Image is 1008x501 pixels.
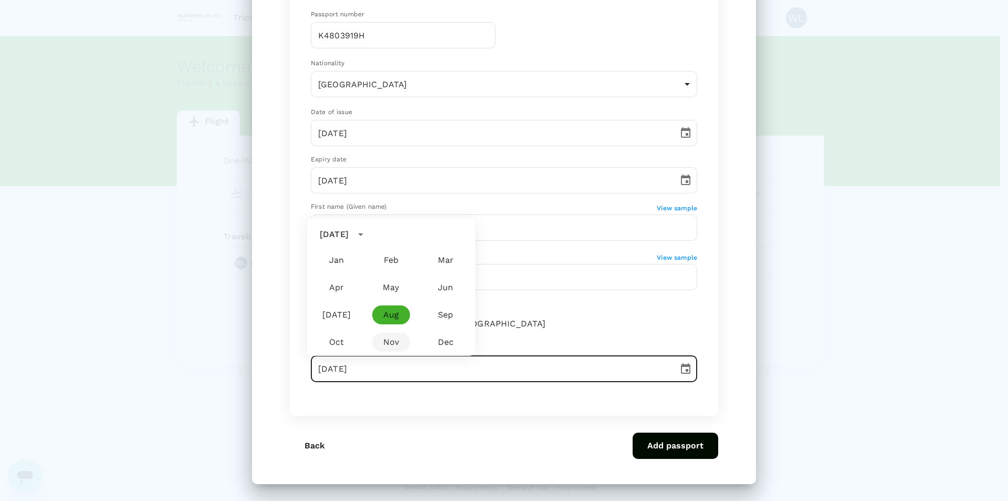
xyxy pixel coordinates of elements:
button: October [318,333,355,352]
div: Nationality [311,58,697,69]
button: January [318,251,355,270]
input: DD/MM/YYYY [311,167,671,193]
button: September [427,305,465,324]
button: May [372,278,410,297]
div: [GEOGRAPHIC_DATA] [311,71,697,97]
input: DD/MM/YYYY [311,356,671,382]
button: December [427,333,465,352]
button: Choose date, selected date is Mar 6, 2024 [675,122,696,144]
button: April [318,278,355,297]
div: Expiry date [311,155,697,165]
div: Date of birth [311,343,697,354]
button: Back [290,433,340,459]
button: August [372,305,410,324]
span: [DEMOGRAPHIC_DATA] [449,318,546,330]
button: calendar view is open, switch to year view [352,226,370,243]
button: Add passport [633,433,718,459]
button: Choose date, selected date is Aug 25, 1981 [675,359,696,380]
button: March [427,251,465,270]
div: Passport number [311,9,496,20]
div: First name (Given name) [311,202,657,212]
input: DD/MM/YYYY [311,120,671,146]
button: Choose date, selected date is Mar 6, 2034 [675,170,696,191]
button: July [318,305,355,324]
div: Gender [311,300,697,311]
span: View sample [657,205,697,212]
button: June [427,278,465,297]
button: February [372,251,410,270]
div: [DATE] [320,228,349,241]
span: View sample [657,254,697,261]
div: Date of issue [311,107,697,118]
button: November [372,333,410,352]
div: Last name (Family name) [311,251,657,261]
